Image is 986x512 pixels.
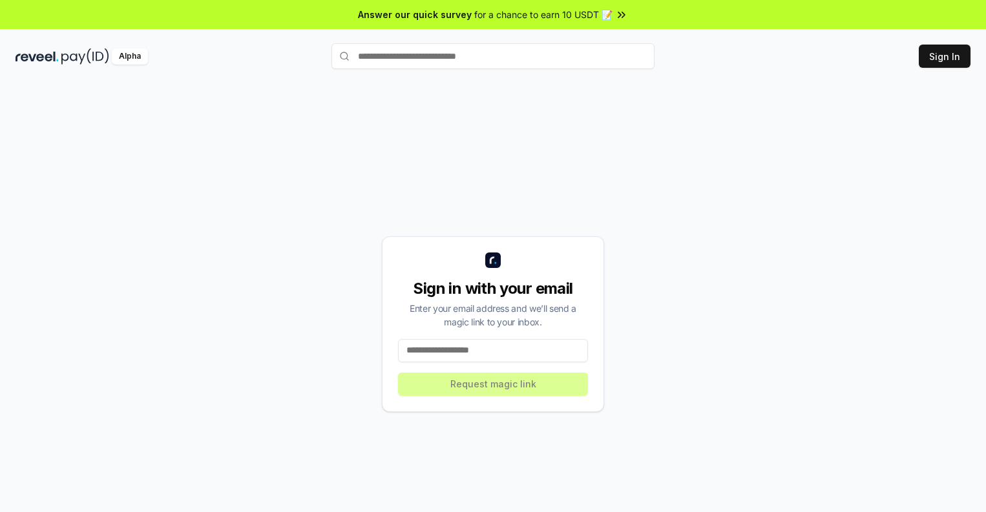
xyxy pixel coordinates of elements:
[61,48,109,65] img: pay_id
[485,252,501,268] img: logo_small
[919,45,970,68] button: Sign In
[358,8,472,21] span: Answer our quick survey
[398,302,588,329] div: Enter your email address and we’ll send a magic link to your inbox.
[474,8,613,21] span: for a chance to earn 10 USDT 📝
[112,48,148,65] div: Alpha
[398,278,588,299] div: Sign in with your email
[16,48,59,65] img: reveel_dark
